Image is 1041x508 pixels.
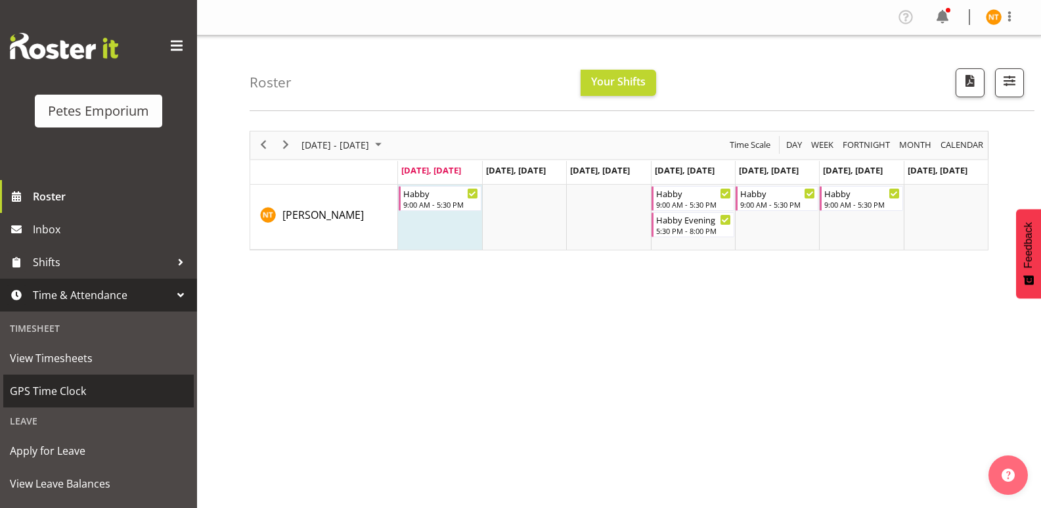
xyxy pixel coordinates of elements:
[300,137,370,153] span: [DATE] - [DATE]
[652,186,734,211] div: Nicole Thomson"s event - Habby Begin From Thursday, October 9, 2025 at 9:00:00 AM GMT+13:00 Ends ...
[784,137,805,153] button: Timeline Day
[736,186,818,211] div: Nicole Thomson"s event - Habby Begin From Friday, October 10, 2025 at 9:00:00 AM GMT+13:00 Ends A...
[897,137,934,153] button: Timeline Month
[33,219,190,239] span: Inbox
[939,137,985,153] span: calendar
[250,75,292,90] h4: Roster
[656,199,731,210] div: 9:00 AM - 5:30 PM
[282,207,364,223] a: [PERSON_NAME]
[10,441,187,461] span: Apply for Leave
[399,186,481,211] div: Nicole Thomson"s event - Habby Begin From Monday, October 6, 2025 at 9:00:00 AM GMT+13:00 Ends At...
[486,164,546,176] span: [DATE], [DATE]
[824,199,899,210] div: 9:00 AM - 5:30 PM
[656,187,731,200] div: Habby
[823,164,883,176] span: [DATE], [DATE]
[3,315,194,342] div: Timesheet
[1002,469,1015,482] img: help-xxl-2.png
[728,137,772,153] span: Time Scale
[403,187,478,200] div: Habby
[986,9,1002,25] img: nicole-thomson8388.jpg
[591,74,646,89] span: Your Shifts
[250,131,988,250] div: Timeline Week of October 6, 2025
[297,131,389,159] div: October 06 - 12, 2025
[401,164,461,176] span: [DATE], [DATE]
[398,185,988,250] table: Timeline Week of October 6, 2025
[740,199,815,210] div: 9:00 AM - 5:30 PM
[3,342,194,375] a: View Timesheets
[33,252,171,272] span: Shifts
[809,137,836,153] button: Timeline Week
[810,137,835,153] span: Week
[570,164,630,176] span: [DATE], [DATE]
[403,199,478,210] div: 9:00 AM - 5:30 PM
[255,137,273,153] button: Previous
[908,164,967,176] span: [DATE], [DATE]
[728,137,773,153] button: Time Scale
[841,137,893,153] button: Fortnight
[252,131,275,159] div: previous period
[898,137,933,153] span: Month
[739,164,799,176] span: [DATE], [DATE]
[275,131,297,159] div: next period
[3,407,194,434] div: Leave
[3,467,194,500] a: View Leave Balances
[581,70,656,96] button: Your Shifts
[656,213,731,226] div: Habby Evening
[10,348,187,368] span: View Timesheets
[282,208,364,222] span: [PERSON_NAME]
[841,137,891,153] span: Fortnight
[3,375,194,407] a: GPS Time Clock
[740,187,815,200] div: Habby
[956,68,985,97] button: Download a PDF of the roster according to the set date range.
[48,101,149,121] div: Petes Emporium
[10,474,187,494] span: View Leave Balances
[652,212,734,237] div: Nicole Thomson"s event - Habby Evening Begin From Thursday, October 9, 2025 at 5:30:00 PM GMT+13:...
[250,185,398,250] td: Nicole Thomson resource
[820,186,902,211] div: Nicole Thomson"s event - Habby Begin From Saturday, October 11, 2025 at 9:00:00 AM GMT+13:00 Ends...
[824,187,899,200] div: Habby
[1016,209,1041,298] button: Feedback - Show survey
[1023,222,1034,268] span: Feedback
[995,68,1024,97] button: Filter Shifts
[655,164,715,176] span: [DATE], [DATE]
[33,187,190,206] span: Roster
[33,285,171,305] span: Time & Attendance
[656,225,731,236] div: 5:30 PM - 8:00 PM
[939,137,986,153] button: Month
[299,137,388,153] button: October 2025
[277,137,295,153] button: Next
[785,137,803,153] span: Day
[10,381,187,401] span: GPS Time Clock
[10,33,118,59] img: Rosterit website logo
[3,434,194,467] a: Apply for Leave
